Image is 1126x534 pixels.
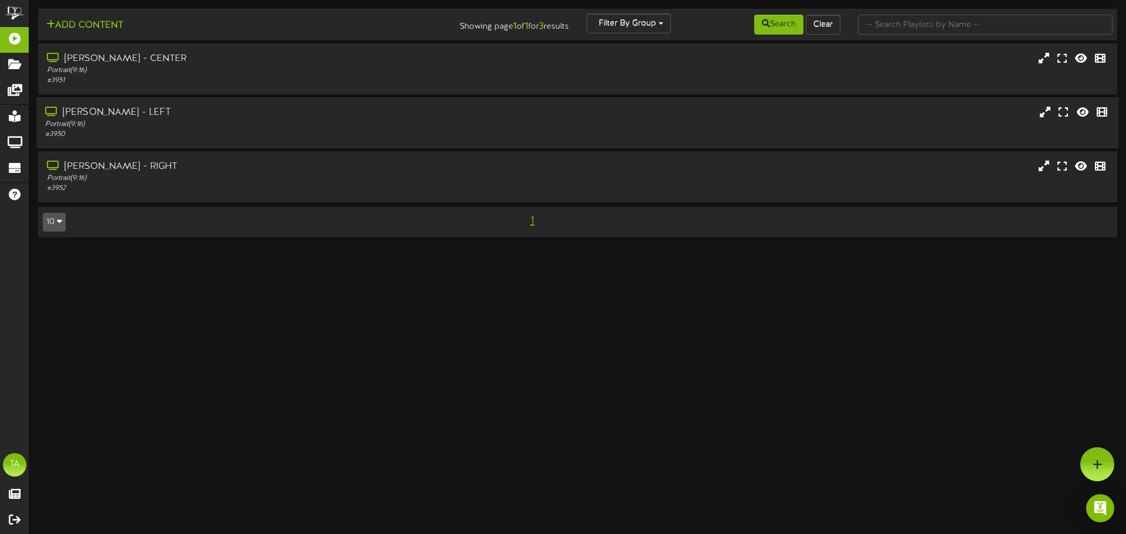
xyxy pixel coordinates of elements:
[47,66,479,76] div: Portrait ( 9:16 )
[396,13,578,33] div: Showing page of for results
[1086,494,1114,522] div: Open Intercom Messenger
[47,174,479,183] div: Portrait ( 9:16 )
[43,213,66,232] button: 10
[513,21,517,32] strong: 1
[45,130,479,140] div: # 3950
[43,18,127,33] button: Add Content
[525,21,528,32] strong: 1
[45,106,479,120] div: [PERSON_NAME] - LEFT
[47,183,479,193] div: # 3952
[858,15,1113,35] input: -- Search Playlists by Name --
[539,21,544,32] strong: 3
[806,15,840,35] button: Clear
[527,215,537,227] span: 1
[754,15,803,35] button: Search
[586,13,671,33] button: Filter By Group
[3,453,26,477] div: TA
[47,52,479,66] div: [PERSON_NAME] - CENTER
[47,160,479,174] div: [PERSON_NAME] - RIGHT
[47,76,479,86] div: # 3951
[45,120,479,130] div: Portrait ( 9:16 )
